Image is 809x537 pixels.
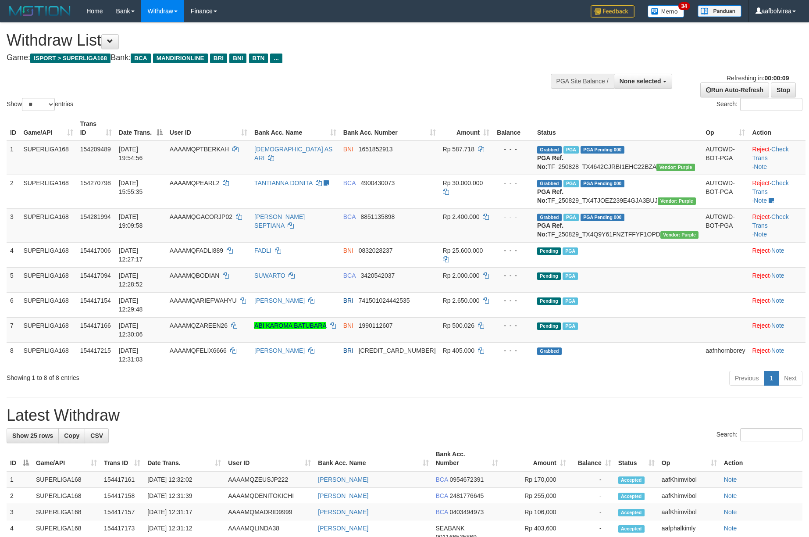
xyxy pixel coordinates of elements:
[343,322,353,329] span: BNI
[443,322,474,329] span: Rp 500.026
[343,297,353,304] span: BRI
[20,116,76,141] th: Game/API: activate to sort column ascending
[534,175,702,208] td: TF_250829_TX4TJOEZ239E4GJA3BUJ
[7,116,20,141] th: ID
[7,32,531,49] h1: Withdraw List
[752,179,770,186] a: Reject
[754,163,767,170] a: Note
[443,179,483,186] span: Rp 30.000.000
[570,488,615,504] td: -
[166,116,251,141] th: User ID: activate to sort column ascending
[702,208,748,242] td: AUTOWD-BOT-PGA
[443,297,480,304] span: Rp 2.650.000
[30,54,110,63] span: ISPORT > SUPERLIGA168
[752,322,770,329] a: Reject
[144,488,225,504] td: [DATE] 12:31:39
[620,78,661,85] span: None selected
[359,297,410,304] span: Copy 741501024442535 to clipboard
[496,212,530,221] div: - - -
[720,446,802,471] th: Action
[449,476,484,483] span: Copy 0954672391 to clipboard
[724,476,737,483] a: Note
[144,471,225,488] td: [DATE] 12:32:02
[144,504,225,520] td: [DATE] 12:31:17
[496,179,530,187] div: - - -
[119,272,143,288] span: [DATE] 12:28:52
[90,432,103,439] span: CSV
[225,504,314,520] td: AAAAMQMADRID9999
[249,54,268,63] span: BTN
[225,488,314,504] td: AAAAMQDENITOKICHI
[170,272,220,279] span: AAAAMQBODIAN
[144,446,225,471] th: Date Trans.: activate to sort column ascending
[343,213,356,220] span: BCA
[443,213,480,220] span: Rp 2.400.000
[493,116,534,141] th: Balance
[22,98,55,111] select: Showentries
[7,54,531,62] h4: Game: Bank:
[748,267,805,292] td: ·
[254,297,305,304] a: [PERSON_NAME]
[502,471,570,488] td: Rp 170,000
[752,272,770,279] a: Reject
[618,509,645,516] span: Accepted
[443,146,474,153] span: Rp 587.718
[7,488,32,504] td: 2
[100,471,144,488] td: 154417161
[658,504,720,520] td: aafKhimvibol
[7,428,59,443] a: Show 25 rows
[724,525,737,532] a: Note
[343,272,356,279] span: BCA
[748,292,805,317] td: ·
[7,141,20,175] td: 1
[7,370,331,382] div: Showing 1 to 8 of 8 entries
[771,297,784,304] a: Note
[658,471,720,488] td: aafKhimvibol
[537,222,563,238] b: PGA Ref. No:
[496,346,530,355] div: - - -
[748,175,805,208] td: · ·
[618,525,645,533] span: Accepted
[702,342,748,367] td: aafnhornborey
[251,116,340,141] th: Bank Acc. Name: activate to sort column ascending
[614,74,672,89] button: None selected
[119,347,143,363] span: [DATE] 12:31:03
[618,476,645,484] span: Accepted
[7,98,73,111] label: Show entries
[436,476,448,483] span: BCA
[7,292,20,317] td: 6
[551,74,614,89] div: PGA Site Balance /
[7,471,32,488] td: 1
[254,146,332,161] a: [DEMOGRAPHIC_DATA] AS ARI
[570,446,615,471] th: Balance: activate to sort column ascending
[615,446,658,471] th: Status: activate to sort column ascending
[170,213,232,220] span: AAAAMQGACORJP02
[537,154,563,170] b: PGA Ref. No:
[648,5,684,18] img: Button%20Memo.svg
[496,296,530,305] div: - - -
[443,347,474,354] span: Rp 405.000
[752,146,788,161] a: Check Trans
[32,471,100,488] td: SUPERLIGA168
[20,317,76,342] td: SUPERLIGA168
[752,213,788,229] a: Check Trans
[537,180,562,187] span: Grabbed
[32,504,100,520] td: SUPERLIGA168
[7,446,32,471] th: ID: activate to sort column descending
[752,247,770,254] a: Reject
[443,247,483,254] span: Rp 25.600.000
[7,208,20,242] td: 3
[439,116,493,141] th: Amount: activate to sort column ascending
[702,175,748,208] td: AUTOWD-BOT-PGA
[20,175,76,208] td: SUPERLIGA168
[340,116,439,141] th: Bank Acc. Number: activate to sort column ascending
[748,242,805,267] td: ·
[537,188,563,204] b: PGA Ref. No:
[534,141,702,175] td: TF_250828_TX4642CJRBI1EHC22BZA
[754,231,767,238] a: Note
[748,208,805,242] td: · ·
[32,488,100,504] td: SUPERLIGA168
[170,347,227,354] span: AAAAMQFELIX6666
[343,347,353,354] span: BRI
[12,432,53,439] span: Show 25 rows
